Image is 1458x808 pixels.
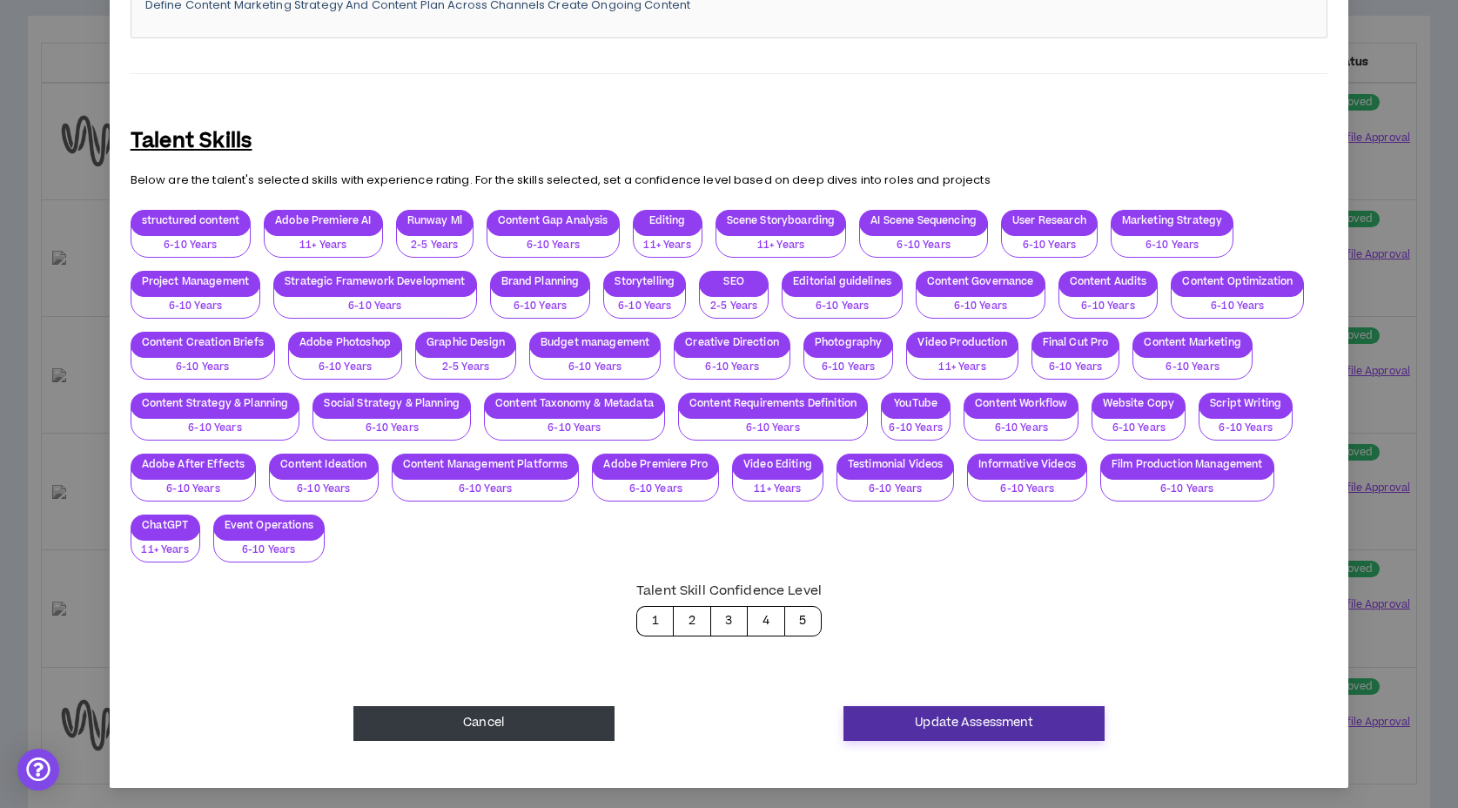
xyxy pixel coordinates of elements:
p: 2 [689,612,695,630]
button: Update Assessment [843,706,1105,741]
p: 4 [763,612,769,630]
p: Below are the talent's selected skills with experience rating. For the skills selected, set a con... [131,172,1328,188]
p: 1 [652,612,659,630]
p: 3 [725,612,732,630]
p: 5 [799,612,806,630]
div: Open Intercom Messenger [17,749,59,791]
button: Cancel [353,706,615,741]
label: Talent Skill Confidence Level [636,576,822,606]
h5: Talent Skills [131,126,252,157]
